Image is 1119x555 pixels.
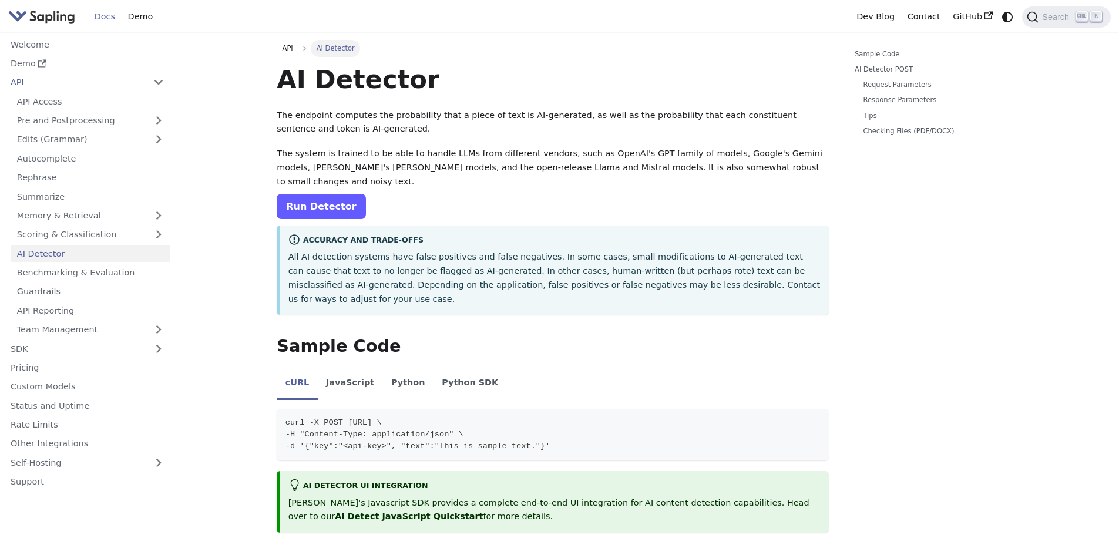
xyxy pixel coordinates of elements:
li: cURL [277,368,317,401]
a: Status and Uptime [4,397,170,414]
a: Demo [4,55,170,72]
a: API Access [11,93,170,110]
a: Autocomplete [11,150,170,167]
a: Run Detector [277,194,365,219]
a: Request Parameters [863,79,1010,90]
a: Response Parameters [863,95,1010,106]
li: Python SDK [434,368,507,401]
span: API [283,44,293,52]
h1: AI Detector [277,63,829,95]
span: -H "Content-Type: application/json" \ [285,430,463,439]
a: Benchmarking & Evaluation [11,264,170,281]
h2: Sample Code [277,336,829,357]
div: Accuracy and Trade-offs [288,234,821,248]
li: JavaScript [318,368,383,401]
a: Custom Models [4,378,170,395]
a: API Reporting [11,302,170,319]
a: API [277,40,298,56]
a: Pre and Postprocessing [11,112,170,129]
a: Scoring & Classification [11,226,170,243]
p: [PERSON_NAME]'s Javascript SDK provides a complete end-to-end UI integration for AI content detec... [288,496,821,524]
a: Checking Files (PDF/DOCX) [863,126,1010,137]
p: All AI detection systems have false positives and false negatives. In some cases, small modificat... [288,250,821,306]
a: Docs [88,8,122,26]
a: AI Detector [11,245,170,262]
a: Team Management [11,321,170,338]
kbd: K [1090,11,1102,22]
a: Other Integrations [4,435,170,452]
a: Memory & Retrieval [11,207,170,224]
button: Expand sidebar category 'SDK' [147,340,170,357]
a: Sample Code [855,49,1014,60]
li: Python [383,368,434,401]
a: GitHub [946,8,999,26]
nav: Breadcrumbs [277,40,829,56]
span: curl -X POST [URL] \ [285,418,382,427]
a: Rephrase [11,169,170,186]
span: AI Detector [311,40,360,56]
a: Summarize [11,188,170,205]
a: Guardrails [11,283,170,300]
button: Switch between dark and light mode (currently system mode) [999,8,1016,25]
a: Support [4,473,170,490]
img: Sapling.ai [8,8,75,25]
p: The system is trained to be able to handle LLMs from different vendors, such as OpenAI's GPT fami... [277,147,829,189]
span: Search [1039,12,1076,22]
a: AI Detect JavaScript Quickstart [335,512,483,521]
a: Rate Limits [4,416,170,433]
span: -d '{"key":"<api-key>", "text":"This is sample text."}' [285,442,550,450]
button: Collapse sidebar category 'API' [147,74,170,91]
a: AI Detector POST [855,64,1014,75]
a: Edits (Grammar) [11,131,170,148]
p: The endpoint computes the probability that a piece of text is AI-generated, as well as the probab... [277,109,829,137]
a: Dev Blog [850,8,900,26]
a: Contact [901,8,947,26]
a: Demo [122,8,159,26]
a: Tips [863,110,1010,122]
button: Search (Ctrl+K) [1022,6,1110,28]
a: Welcome [4,36,170,53]
a: SDK [4,340,147,357]
a: API [4,74,147,91]
a: Pricing [4,359,170,376]
a: Self-Hosting [4,454,170,471]
div: AI Detector UI integration [288,479,821,493]
a: Sapling.ai [8,8,79,25]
